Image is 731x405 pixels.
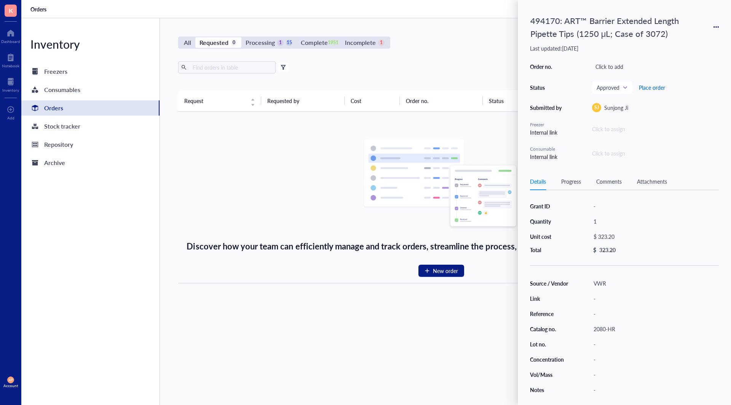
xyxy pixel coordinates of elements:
[1,27,20,44] a: Dashboard
[44,84,80,95] div: Consumables
[21,137,160,152] a: Repository
[9,6,13,15] span: K
[530,326,569,332] div: Catalog no.
[590,308,719,319] div: -
[530,121,564,128] div: Freezer
[433,267,458,275] span: New order
[590,231,716,242] div: $ 323.20
[594,104,599,111] span: SJ
[21,82,160,97] a: Consumables
[184,37,191,48] div: All
[530,295,569,302] div: Link
[178,90,261,111] th: Request
[187,240,696,253] div: Discover how your team can efficiently manage and track orders, streamline the process, and even ...
[637,177,667,186] div: Attachments
[2,51,19,68] a: Notebook
[2,76,19,92] a: Inventory
[330,40,337,46] div: 1951
[231,40,237,46] div: 0
[590,324,719,334] div: 2080-HR
[9,378,13,381] span: AP
[590,216,719,227] div: 1
[590,354,719,365] div: -
[530,104,564,111] div: Submitted by
[378,40,385,46] div: 1
[530,356,569,363] div: Concentration
[590,339,719,349] div: -
[530,177,546,186] div: Details
[530,146,564,152] div: Consumable
[590,278,719,289] div: VWR
[44,103,63,113] div: Orders
[3,383,18,388] div: Account
[200,37,228,48] div: Requested
[561,177,581,186] div: Progress
[638,81,666,94] button: Place order
[30,6,48,13] a: Orders
[530,128,564,137] div: Internal link
[1,39,20,44] div: Dashboard
[592,125,719,133] div: Click to assign
[530,371,569,378] div: Vol/Mass
[530,203,569,210] div: Grant ID
[418,265,464,277] button: New order
[44,121,80,132] div: Stock tracker
[530,63,564,70] div: Order no.
[286,40,292,46] div: 15
[530,45,719,52] div: Last updated: [DATE]
[44,157,65,168] div: Archive
[21,119,160,134] a: Stock tracker
[590,201,719,211] div: -
[261,90,344,111] th: Requested by
[246,37,275,48] div: Processing
[44,139,73,150] div: Repository
[530,218,569,225] div: Quantity
[530,233,569,240] div: Unit cost
[592,61,719,72] div: Click to add
[483,90,538,111] th: Status
[597,84,626,91] span: Approved
[21,155,160,170] a: Archive
[190,62,273,73] input: Find orders in table
[363,139,519,230] img: Empty state
[2,88,19,92] div: Inventory
[527,12,687,42] div: 494170: ART™ Barrier Extended Length Pipette Tips (1250 μL; Case of 3072)
[400,90,483,111] th: Order no.
[345,90,400,111] th: Cost
[590,293,719,304] div: -
[596,177,622,186] div: Comments
[639,84,665,91] span: Place order
[345,37,376,48] div: Incomplete
[530,152,564,161] div: Internal link
[604,104,628,111] span: Sunjong Ji
[530,84,564,91] div: Status
[21,100,160,116] a: Orders
[530,341,569,348] div: Lot no.
[590,384,719,395] div: -
[530,246,569,253] div: Total
[593,246,596,253] div: $
[590,369,719,380] div: -
[21,64,160,79] a: Freezers
[599,246,616,253] div: 323.20
[44,66,67,77] div: Freezers
[530,310,569,317] div: Reference
[7,116,14,120] div: Add
[178,37,390,49] div: segmented control
[592,149,719,157] div: Click to assign
[301,37,327,48] div: Complete
[21,37,160,52] div: Inventory
[530,280,569,287] div: Source / Vendor
[277,40,284,46] div: 1
[530,386,569,393] div: Notes
[184,97,246,105] span: Request
[2,64,19,68] div: Notebook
